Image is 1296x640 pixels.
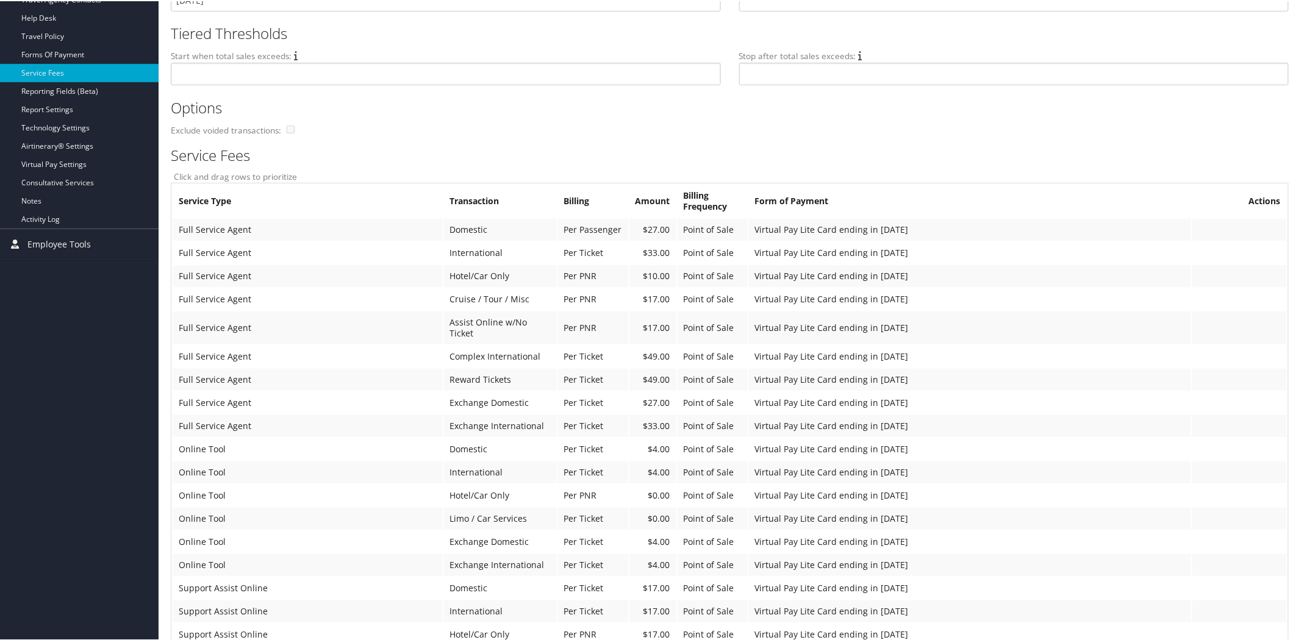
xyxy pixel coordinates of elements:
[749,264,1191,286] td: Virtual Pay Lite Card ending in [DATE]
[564,349,604,361] span: Per Ticket
[564,396,604,407] span: Per Ticket
[564,488,597,500] span: Per PNR
[629,530,676,552] td: $4.00
[629,507,676,528] td: $0.00
[444,344,557,366] td: Complex International
[173,344,443,366] td: Full Service Agent
[171,123,284,135] label: Exclude voided transactions:
[739,49,856,61] label: Stop after total sales exceeds:
[444,460,557,482] td: International
[749,576,1191,598] td: Virtual Pay Lite Card ending in [DATE]
[749,599,1191,621] td: Virtual Pay Lite Card ending in [DATE]
[684,292,734,304] span: Point of Sale
[444,553,557,575] td: Exchange International
[173,483,443,505] td: Online Tool
[564,604,604,616] span: Per Ticket
[27,228,91,258] span: Employee Tools
[684,488,734,500] span: Point of Sale
[173,437,443,459] td: Online Tool
[678,183,748,216] th: Billing Frequency
[564,269,597,280] span: Per PNR
[444,414,557,436] td: Exchange International
[444,241,557,263] td: International
[173,530,443,552] td: Online Tool
[749,391,1191,413] td: Virtual Pay Lite Card ending in [DATE]
[564,511,604,523] span: Per Ticket
[749,437,1191,459] td: Virtual Pay Lite Card ending in [DATE]
[173,391,443,413] td: Full Service Agent
[684,419,734,430] span: Point of Sale
[749,460,1191,482] td: Virtual Pay Lite Card ending in [DATE]
[171,96,1280,117] h2: Options
[444,310,557,343] td: Assist Online w/No Ticket
[444,264,557,286] td: Hotel/Car Only
[684,627,734,639] span: Point of Sale
[444,183,557,216] th: Transaction
[684,372,734,384] span: Point of Sale
[749,183,1191,216] th: Form of Payment
[749,241,1191,263] td: Virtual Pay Lite Card ending in [DATE]
[749,368,1191,389] td: Virtual Pay Lite Card ending in [DATE]
[444,599,557,621] td: International
[629,460,676,482] td: $4.00
[749,483,1191,505] td: Virtual Pay Lite Card ending in [DATE]
[629,183,676,216] th: Amount
[629,599,676,621] td: $17.00
[173,414,443,436] td: Full Service Agent
[749,553,1191,575] td: Virtual Pay Lite Card ending in [DATE]
[173,287,443,309] td: Full Service Agent
[629,218,676,240] td: $27.00
[684,222,734,234] span: Point of Sale
[629,576,676,598] td: $17.00
[173,241,443,263] td: Full Service Agent
[173,507,443,528] td: Online Tool
[629,344,676,366] td: $49.00
[684,396,734,407] span: Point of Sale
[173,183,443,216] th: Service Type
[444,507,557,528] td: Limo / Car Services
[629,483,676,505] td: $0.00
[173,310,443,343] td: Full Service Agent
[564,372,604,384] span: Per Ticket
[173,264,443,286] td: Full Service Agent
[684,321,734,332] span: Point of Sale
[444,218,557,240] td: Domestic
[629,391,676,413] td: $27.00
[684,269,734,280] span: Point of Sale
[558,183,628,216] th: Billing
[684,535,734,546] span: Point of Sale
[684,246,734,257] span: Point of Sale
[171,169,1280,182] label: Click and drag rows to prioritize
[564,627,597,639] span: Per PNR
[749,344,1191,366] td: Virtual Pay Lite Card ending in [DATE]
[629,368,676,389] td: $49.00
[629,437,676,459] td: $4.00
[171,49,292,61] label: Start when total sales exceeds:
[629,287,676,309] td: $17.00
[444,576,557,598] td: Domestic
[629,241,676,263] td: $33.00
[564,535,604,546] span: Per Ticket
[629,264,676,286] td: $10.00
[684,581,734,592] span: Point of Sale
[749,507,1191,528] td: Virtual Pay Lite Card ending in [DATE]
[684,442,734,453] span: Point of Sale
[749,287,1191,309] td: Virtual Pay Lite Card ending in [DATE]
[444,368,557,389] td: Reward Tickets
[564,222,622,234] span: Per Passenger
[749,310,1191,343] td: Virtual Pay Lite Card ending in [DATE]
[173,599,443,621] td: Support Assist Online
[684,349,734,361] span: Point of Sale
[684,604,734,616] span: Point of Sale
[564,442,604,453] span: Per Ticket
[444,483,557,505] td: Hotel/Car Only
[173,218,443,240] td: Full Service Agent
[564,292,597,304] span: Per PNR
[564,246,604,257] span: Per Ticket
[684,558,734,569] span: Point of Sale
[564,419,604,430] span: Per Ticket
[173,460,443,482] td: Online Tool
[629,414,676,436] td: $33.00
[629,553,676,575] td: $4.00
[564,321,597,332] span: Per PNR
